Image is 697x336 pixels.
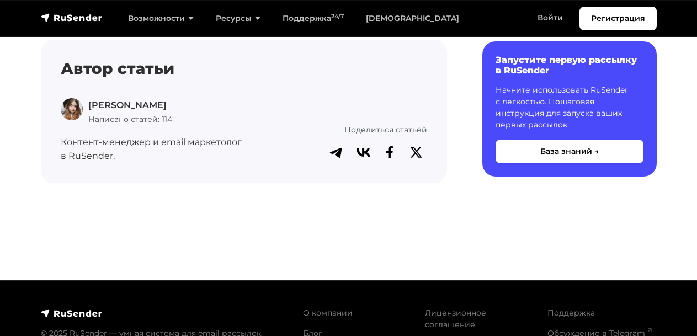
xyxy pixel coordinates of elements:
a: Поддержка24/7 [272,7,355,30]
a: Войти [526,7,574,29]
p: Поделиться статьёй [282,124,427,136]
p: Контент-менеджер и email маркетолог в RuSender. [61,135,269,163]
a: Поддержка [547,308,595,318]
a: Возможности [117,7,205,30]
p: Начните использовать RuSender с легкостью. Пошаговая инструкция для запуска ваших первых рассылок. [496,84,643,131]
img: RuSender [41,12,103,23]
a: Ресурсы [205,7,272,30]
span: Написано статей: 114 [88,114,172,124]
a: Запустите первую рассылку в RuSender Начните использовать RuSender с легкостью. Пошаговая инструк... [482,41,657,177]
a: Регистрация [579,7,657,30]
a: Лицензионное соглашение [425,308,486,329]
img: RuSender [41,308,103,319]
a: О компании [303,308,353,318]
button: База знаний → [496,140,643,163]
p: [PERSON_NAME] [88,98,172,113]
h6: Запустите первую рассылку в RuSender [496,55,643,76]
a: [DEMOGRAPHIC_DATA] [355,7,470,30]
h4: Автор статьи [61,60,427,78]
sup: 24/7 [331,13,344,20]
